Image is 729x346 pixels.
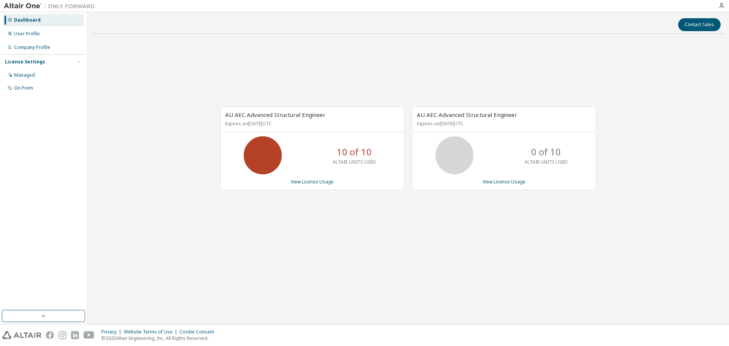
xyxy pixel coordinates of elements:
a: View License Usage [483,179,525,185]
div: Privacy [101,329,124,335]
p: 10 of 10 [337,145,372,158]
div: License Settings [5,59,45,65]
p: 0 of 10 [531,145,561,158]
p: Expires on [DATE] UTC [417,120,589,127]
img: instagram.svg [58,331,66,339]
span: AU AEC Advanced Structural Engineer [225,111,325,118]
button: Contact Sales [678,18,721,31]
span: AU AEC Advanced Structural Engineer [417,111,517,118]
p: © 2025 Altair Engineering, Inc. All Rights Reserved. [101,335,219,341]
div: Cookie Consent [180,329,219,335]
div: On Prem [14,85,33,91]
img: facebook.svg [46,331,54,339]
div: Company Profile [14,44,50,51]
div: Managed [14,72,35,78]
div: Dashboard [14,17,41,23]
p: ALTAIR UNITS USED [333,159,376,165]
img: linkedin.svg [71,331,79,339]
p: Expires on [DATE] UTC [225,120,398,127]
a: View License Usage [291,179,334,185]
div: Website Terms of Use [124,329,180,335]
img: altair_logo.svg [2,331,41,339]
img: youtube.svg [84,331,95,339]
p: ALTAIR UNITS USED [524,159,568,165]
img: Altair One [4,2,99,10]
div: User Profile [14,31,40,37]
